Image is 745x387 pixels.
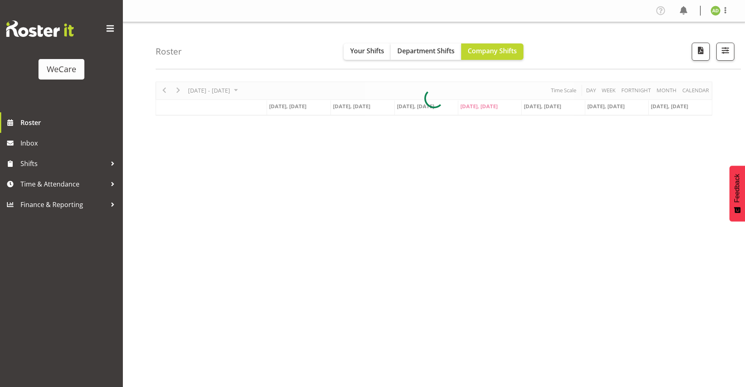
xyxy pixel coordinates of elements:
span: Department Shifts [397,46,455,55]
h4: Roster [156,47,182,56]
span: Your Shifts [350,46,384,55]
button: Company Shifts [461,43,523,60]
button: Download a PDF of the roster according to the set date range. [692,43,710,61]
button: Your Shifts [344,43,391,60]
span: Company Shifts [468,46,517,55]
span: Inbox [20,137,119,149]
img: Rosterit website logo [6,20,74,37]
span: Finance & Reporting [20,198,106,211]
img: aleea-devonport10476.jpg [711,6,720,16]
button: Feedback - Show survey [729,166,745,221]
button: Filter Shifts [716,43,734,61]
span: Roster [20,116,119,129]
span: Shifts [20,157,106,170]
button: Department Shifts [391,43,461,60]
span: Feedback [734,174,741,203]
span: Time & Attendance [20,178,106,190]
div: WeCare [47,63,76,75]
